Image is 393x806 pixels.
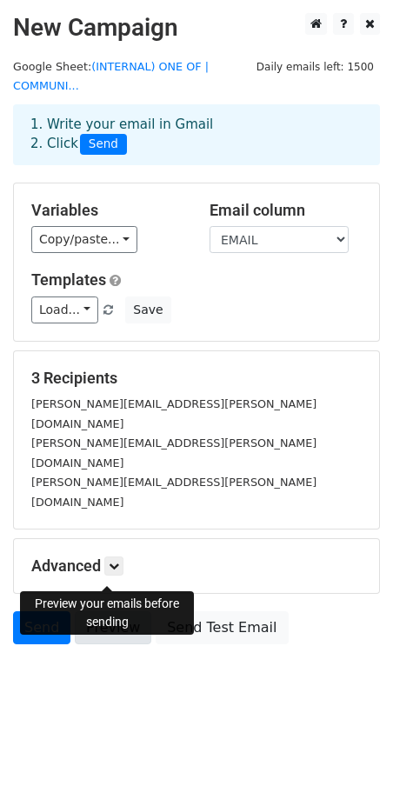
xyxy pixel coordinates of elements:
[31,397,316,430] small: [PERSON_NAME][EMAIL_ADDRESS][PERSON_NAME][DOMAIN_NAME]
[210,201,362,220] h5: Email column
[250,57,380,77] span: Daily emails left: 1500
[13,60,209,93] a: (INTERNAL) ONE OF | COMMUNI...
[250,60,380,73] a: Daily emails left: 1500
[13,13,380,43] h2: New Campaign
[31,556,362,576] h5: Advanced
[31,476,316,509] small: [PERSON_NAME][EMAIL_ADDRESS][PERSON_NAME][DOMAIN_NAME]
[31,369,362,388] h5: 3 Recipients
[13,60,209,93] small: Google Sheet:
[31,226,137,253] a: Copy/paste...
[13,611,70,644] a: Send
[156,611,288,644] a: Send Test Email
[306,723,393,806] iframe: Chat Widget
[125,296,170,323] button: Save
[17,115,376,155] div: 1. Write your email in Gmail 2. Click
[80,134,127,155] span: Send
[20,591,194,635] div: Preview your emails before sending
[31,201,183,220] h5: Variables
[31,436,316,470] small: [PERSON_NAME][EMAIL_ADDRESS][PERSON_NAME][DOMAIN_NAME]
[31,296,98,323] a: Load...
[31,270,106,289] a: Templates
